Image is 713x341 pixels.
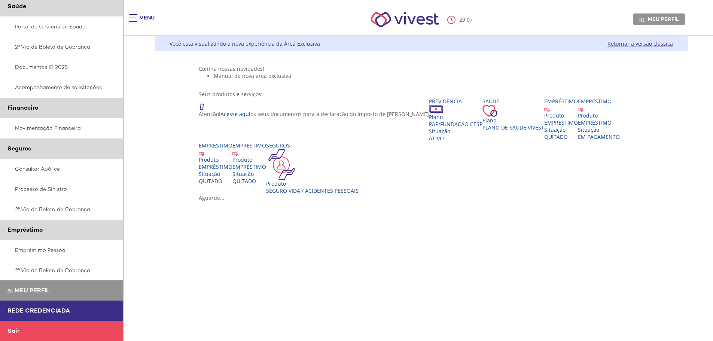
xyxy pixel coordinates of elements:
[266,149,297,180] img: ico_seguros.png
[633,13,685,25] a: Meu perfil
[199,150,204,156] img: ico_emprestimo.svg
[7,288,13,294] img: Meu perfil
[7,2,26,10] span: Saúde
[214,72,291,79] span: Manual da nova área exclusiva
[232,163,266,170] div: EMPRÉSTIMO
[232,170,266,177] div: Situação
[7,226,43,234] span: Empréstimo
[482,117,544,124] div: Plano
[266,180,359,187] div: Produto
[199,177,222,185] span: QUITADO
[578,106,583,112] img: ico_emprestimo.svg
[482,124,544,131] span: Plano de Saúde VIVEST
[482,98,544,131] a: Saúde PlanoPlano de Saúde VIVEST
[578,119,620,126] div: EMPRÉSTIMO
[232,156,266,163] div: Produto
[429,105,444,113] img: ico_dinheiro.png
[232,177,256,185] span: QUITADO
[447,16,474,24] div: :
[429,135,444,142] span: Ativo
[362,4,447,36] img: Vivest
[429,98,482,105] div: Previdência
[15,286,49,294] span: Meu perfil
[170,40,320,47] div: Você está visualizando a nova experiência da Área Exclusiva
[199,91,643,98] div: Seus produtos e serviços
[429,98,482,142] a: Previdência PlanoPAP/Fundação CESP SituaçãoAtivo
[544,112,578,119] div: Produto
[578,112,620,119] div: Produto
[578,98,620,105] div: Empréstimo
[199,194,643,201] div: Aguarde...
[429,113,482,121] div: Plano
[578,133,620,140] span: EM PAGAMENTO
[578,126,620,133] div: Situação
[544,106,550,112] img: ico_emprestimo.svg
[467,16,473,23] span: 07
[266,187,359,194] div: Seguro Vida / Acidentes Pessoais
[266,142,359,149] div: Seguros
[544,98,578,140] a: Empréstimo Produto EMPRÉSTIMO Situação QUITADO
[429,128,482,135] div: Situação
[232,142,266,149] div: Empréstimo
[199,156,232,163] div: Produto
[199,142,232,149] div: Empréstimo
[199,65,643,83] section: <span lang="pt-BR" dir="ltr">Visualizador do Conteúdo da Web</span> 1
[7,144,31,152] span: Seguros
[7,104,38,112] span: Financeiro
[482,105,497,117] img: ico_coracao.png
[199,170,232,177] div: Situação
[232,142,266,185] a: Empréstimo Produto EMPRÉSTIMO Situação QUITADO
[544,126,578,133] div: Situação
[199,65,643,72] div: Confira nossas novidades!
[578,98,620,140] a: Empréstimo Produto EMPRÉSTIMO Situação EM PAGAMENTO
[544,119,578,126] div: EMPRÉSTIMO
[199,98,211,110] img: ico_atencao.png
[266,142,359,194] a: Seguros Produto Seguro Vida / Acidentes Pessoais
[199,91,643,201] section: <span lang="en" dir="ltr">ProdutosCard</span>
[639,17,645,22] img: Meu perfil
[482,98,544,105] div: Saúde
[232,150,238,156] img: ico_emprestimo.svg
[459,16,465,23] span: 29
[429,121,482,128] span: PAP/Fundação CESP
[220,110,250,118] a: Acesse aqui
[199,142,232,185] a: Empréstimo Produto EMPRÉSTIMO Situação QUITADO
[648,16,679,22] span: Meu perfil
[544,133,568,140] span: QUITADO
[139,14,155,29] div: Menu
[7,327,19,335] span: Sair
[7,307,70,314] span: Rede Credenciada
[199,163,232,170] div: EMPRÉSTIMO
[199,110,429,118] p: Atenção! os seus documentos para a declaração do Imposto de [PERSON_NAME]
[607,40,673,47] a: Retornar à versão clássica
[544,98,578,105] div: Empréstimo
